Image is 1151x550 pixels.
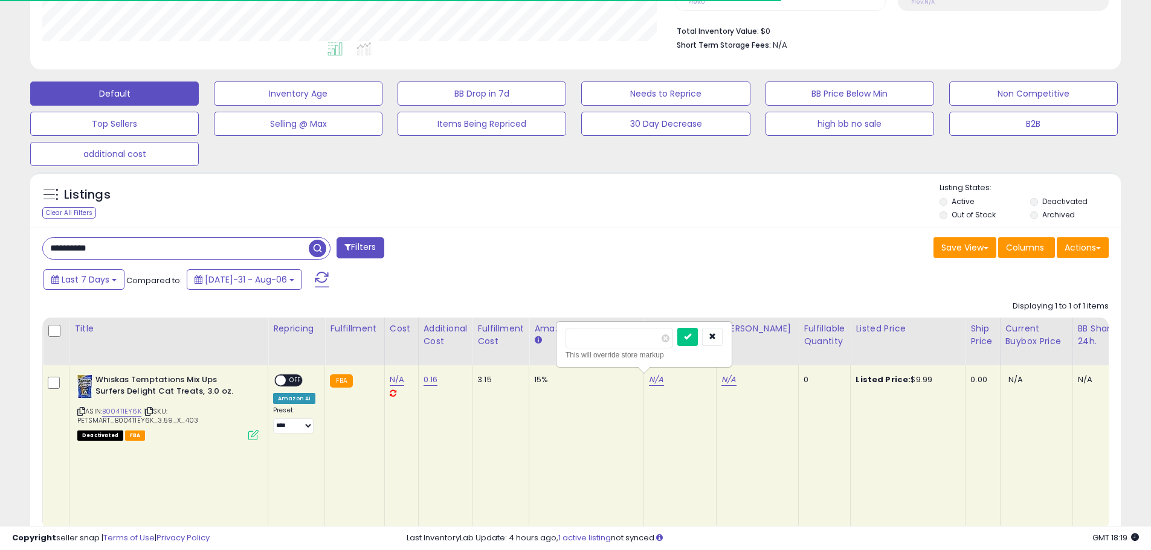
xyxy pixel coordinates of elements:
[77,406,198,424] span: | SKU: PETSMART_B004TIEY6K_3.59_X_403
[804,322,845,348] div: Fulfillable Quantity
[721,322,793,335] div: [PERSON_NAME]
[970,374,990,385] div: 0.00
[103,532,155,543] a: Terms of Use
[534,335,541,346] small: Amazon Fees.
[933,237,996,258] button: Save View
[330,374,352,388] small: FBA
[677,40,771,50] b: Short Term Storage Fees:
[534,322,639,335] div: Amazon Fees
[273,406,315,433] div: Preset:
[1005,322,1068,348] div: Current Buybox Price
[30,142,199,166] button: additional cost
[77,430,123,441] span: All listings that are unavailable for purchase on Amazon for any reason other than out-of-stock
[1006,241,1044,254] span: Columns
[721,374,736,386] a: N/A
[558,532,611,543] a: 1 active listing
[156,532,210,543] a: Privacy Policy
[390,374,404,386] a: N/A
[424,322,468,348] div: Additional Cost
[970,322,995,348] div: Ship Price
[1013,301,1109,312] div: Displaying 1 to 1 of 1 items
[1078,322,1122,348] div: BB Share 24h.
[1078,374,1118,385] div: N/A
[390,322,413,335] div: Cost
[856,374,911,385] b: Listed Price:
[952,209,996,220] label: Out of Stock
[477,374,520,385] div: 3.15
[330,322,379,335] div: Fulfillment
[398,82,566,106] button: BB Drop in 7d
[77,374,92,398] img: 513Fxqrm1rL._SL40_.jpg
[12,532,56,543] strong: Copyright
[566,349,723,361] div: This will override store markup
[477,322,524,348] div: Fulfillment Cost
[30,82,199,106] button: Default
[1042,196,1088,206] label: Deactivated
[1042,209,1075,220] label: Archived
[649,374,663,386] a: N/A
[1008,374,1023,385] span: N/A
[581,82,750,106] button: Needs to Reprice
[214,112,382,136] button: Selling @ Max
[424,374,438,386] a: 0.16
[856,374,956,385] div: $9.99
[95,374,242,400] b: Whiskas Temptations Mix Ups Surfers Delight Cat Treats, 3.0 oz.
[273,393,315,404] div: Amazon AI
[12,532,210,544] div: seller snap | |
[126,275,182,286] span: Compared to:
[102,406,141,417] a: B004TIEY6K
[949,112,1118,136] button: B2B
[64,187,111,203] h5: Listings
[62,273,109,286] span: Last 7 Days
[74,322,263,335] div: Title
[398,112,566,136] button: Items Being Repriced
[44,269,124,290] button: Last 7 Days
[187,269,302,290] button: [DATE]-31 - Aug-06
[998,237,1055,258] button: Columns
[286,376,305,386] span: OFF
[766,112,934,136] button: high bb no sale
[581,112,750,136] button: 30 Day Decrease
[42,207,96,219] div: Clear All Filters
[125,430,146,441] span: FBA
[949,82,1118,106] button: Non Competitive
[77,374,259,439] div: ASIN:
[534,374,634,385] div: 15%
[677,26,759,36] b: Total Inventory Value:
[205,273,287,286] span: [DATE]-31 - Aug-06
[1057,237,1109,258] button: Actions
[273,322,320,335] div: Repricing
[1092,532,1139,543] span: 2025-08-14 18:19 GMT
[952,196,974,206] label: Active
[766,82,934,106] button: BB Price Below Min
[677,23,1100,37] li: $0
[940,182,1121,194] p: Listing States:
[773,39,787,51] span: N/A
[804,374,841,385] div: 0
[856,322,960,335] div: Listed Price
[407,532,1139,544] div: Last InventoryLab Update: 4 hours ago, not synced.
[30,112,199,136] button: Top Sellers
[337,237,384,258] button: Filters
[214,82,382,106] button: Inventory Age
